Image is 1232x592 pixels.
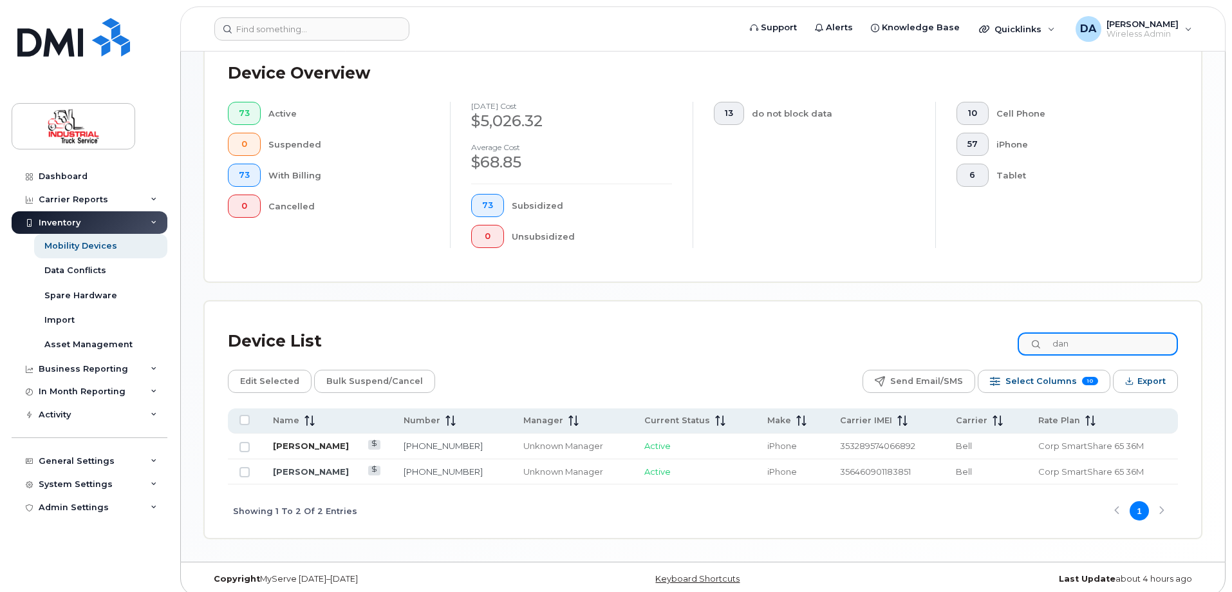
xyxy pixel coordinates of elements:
[471,225,504,248] button: 0
[239,170,250,180] span: 73
[233,501,357,520] span: Showing 1 To 2 Of 2 Entries
[967,170,978,180] span: 6
[512,194,673,217] div: Subsidized
[228,102,261,125] button: 73
[996,102,1158,125] div: Cell Phone
[644,415,710,426] span: Current Status
[268,102,430,125] div: Active
[523,466,621,478] div: Unknown Manager
[240,372,299,391] span: Edit Selected
[957,102,989,125] button: 10
[714,102,744,125] button: 13
[956,466,972,477] span: Bell
[840,466,911,477] span: 356460901183851
[1082,377,1098,385] span: 10
[956,441,972,451] span: Bell
[956,415,987,426] span: Carrier
[869,574,1202,584] div: about 4 hours ago
[471,143,672,151] h4: Average cost
[767,466,797,477] span: iPhone
[1059,574,1115,584] strong: Last Update
[644,441,671,451] span: Active
[273,466,349,477] a: [PERSON_NAME]
[1038,415,1080,426] span: Rate Plan
[761,21,797,34] span: Support
[1130,501,1149,520] button: Page 1
[471,110,672,132] div: $5,026.32
[482,200,493,211] span: 73
[523,440,621,452] div: Unknown Manager
[752,102,915,125] div: do not block data
[862,15,969,41] a: Knowledge Base
[404,415,440,426] span: Number
[214,574,260,584] strong: Copyright
[239,201,250,211] span: 0
[471,102,672,110] h4: [DATE] cost
[523,415,563,426] span: Manager
[228,195,261,218] button: 0
[1038,466,1144,477] span: Corp SmartShare 65 36M
[655,574,740,584] a: Keyboard Shortcuts
[326,372,423,391] span: Bulk Suspend/Cancel
[826,21,853,34] span: Alerts
[404,466,483,477] a: [PHONE_NUMBER]
[228,325,322,358] div: Device List
[1080,21,1096,37] span: DA
[967,108,978,119] span: 10
[471,194,504,217] button: 73
[1018,332,1178,356] input: Search Device List ...
[512,225,673,248] div: Unsubsidized
[890,372,963,391] span: Send Email/SMS
[1106,19,1179,29] span: [PERSON_NAME]
[644,466,671,477] span: Active
[314,370,435,393] button: Bulk Suspend/Cancel
[228,57,370,90] div: Device Overview
[996,164,1158,187] div: Tablet
[957,133,989,156] button: 57
[239,108,250,119] span: 73
[268,133,430,156] div: Suspended
[471,151,672,173] div: $68.85
[970,16,1064,42] div: Quicklinks
[273,415,299,426] span: Name
[1106,29,1179,39] span: Wireless Admin
[994,24,1041,34] span: Quicklinks
[228,133,261,156] button: 0
[214,17,409,41] input: Find something...
[268,195,430,218] div: Cancelled
[368,440,380,450] a: View Last Bill
[404,441,483,451] a: [PHONE_NUMBER]
[996,133,1158,156] div: iPhone
[882,21,960,34] span: Knowledge Base
[840,415,892,426] span: Carrier IMEI
[806,15,862,41] a: Alerts
[1005,372,1077,391] span: Select Columns
[368,466,380,475] a: View Last Bill
[767,441,797,451] span: iPhone
[1113,370,1178,393] button: Export
[1137,372,1166,391] span: Export
[1038,441,1144,451] span: Corp SmartShare 65 36M
[268,164,430,187] div: With Billing
[273,441,349,451] a: [PERSON_NAME]
[840,441,915,451] span: 353289574066892
[767,415,791,426] span: Make
[228,164,261,187] button: 73
[863,370,975,393] button: Send Email/SMS
[725,108,733,119] span: 13
[228,370,312,393] button: Edit Selected
[967,139,978,149] span: 57
[957,164,989,187] button: 6
[978,370,1110,393] button: Select Columns 10
[741,15,806,41] a: Support
[204,574,537,584] div: MyServe [DATE]–[DATE]
[482,231,493,242] span: 0
[239,139,250,149] span: 0
[1067,16,1201,42] div: Dale Allan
